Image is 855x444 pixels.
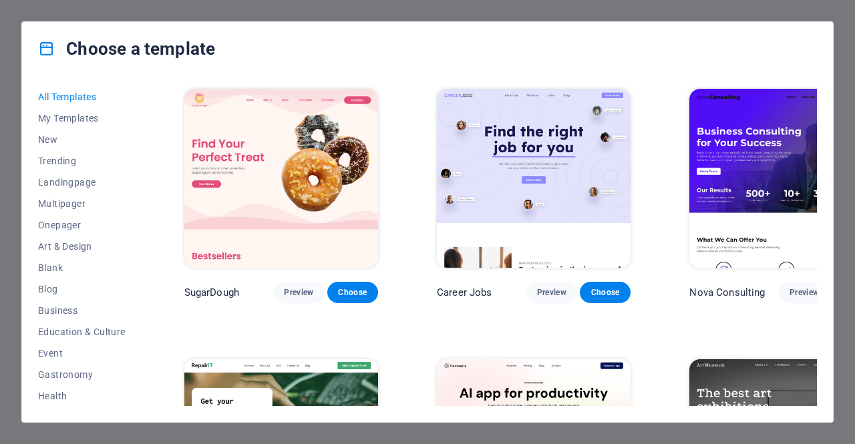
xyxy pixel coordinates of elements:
[38,86,126,107] button: All Templates
[184,89,378,268] img: SugarDough
[38,321,126,343] button: Education & Culture
[273,282,324,303] button: Preview
[38,284,126,294] span: Blog
[38,150,126,172] button: Trending
[38,156,126,166] span: Trending
[38,38,215,59] h4: Choose a template
[38,326,126,337] span: Education & Culture
[38,129,126,150] button: New
[38,369,126,380] span: Gastronomy
[38,257,126,278] button: Blank
[38,236,126,257] button: Art & Design
[327,282,378,303] button: Choose
[284,287,313,298] span: Preview
[38,300,126,321] button: Business
[38,262,126,273] span: Blank
[437,286,492,299] p: Career Jobs
[38,348,126,359] span: Event
[38,220,126,230] span: Onepager
[38,198,126,209] span: Multipager
[38,113,126,124] span: My Templates
[38,364,126,385] button: Gastronomy
[437,89,631,268] img: Career Jobs
[38,172,126,193] button: Landingpage
[38,278,126,300] button: Blog
[526,282,577,303] button: Preview
[38,305,126,316] span: Business
[38,134,126,145] span: New
[590,287,620,298] span: Choose
[38,193,126,214] button: Multipager
[779,282,830,303] button: Preview
[38,241,126,252] span: Art & Design
[537,287,566,298] span: Preview
[184,286,239,299] p: SugarDough
[338,287,367,298] span: Choose
[38,107,126,129] button: My Templates
[38,91,126,102] span: All Templates
[38,385,126,407] button: Health
[790,287,819,298] span: Preview
[38,214,126,236] button: Onepager
[38,177,126,188] span: Landingpage
[580,282,631,303] button: Choose
[38,343,126,364] button: Event
[689,286,765,299] p: Nova Consulting
[38,391,126,401] span: Health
